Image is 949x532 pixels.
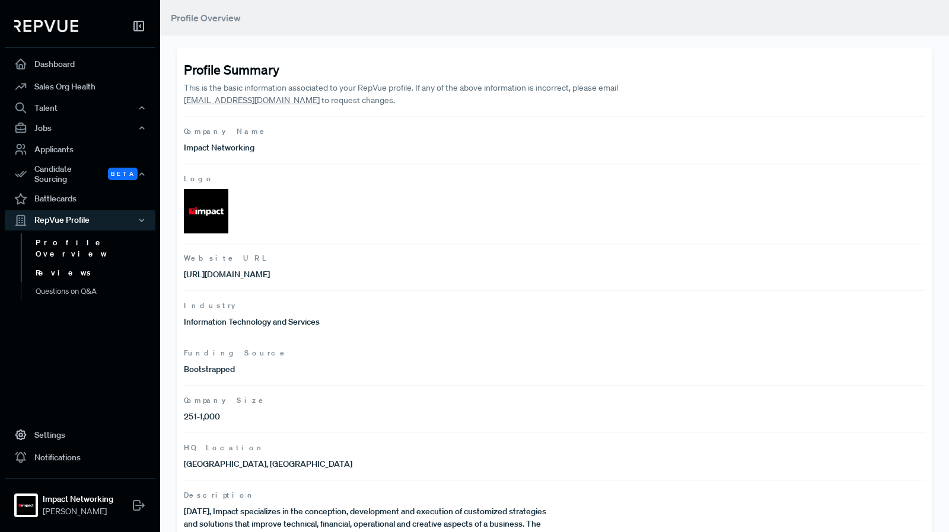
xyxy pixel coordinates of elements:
[184,189,228,233] img: Logo
[21,233,171,264] a: Profile Overview
[184,82,629,107] p: This is the basic information associated to your RepVue profile. If any of the above information ...
[184,142,555,154] p: Impact Networking
[184,95,320,105] a: [EMAIL_ADDRESS][DOMAIN_NAME]
[184,348,925,358] span: Funding Source
[184,395,925,406] span: Company Size
[14,20,78,32] img: RepVue
[5,210,155,230] button: RepVue Profile
[184,443,925,453] span: HQ Location
[5,118,155,138] button: Jobs
[5,424,155,446] a: Settings
[184,411,555,423] p: 251-1,000
[108,168,138,180] span: Beta
[21,282,171,301] a: Questions on Q&A
[184,268,555,281] p: [URL][DOMAIN_NAME]
[43,493,113,505] strong: Impact Networking
[184,316,555,328] p: Information Technology and Services
[184,363,555,376] p: Bootstrapped
[5,188,155,210] a: Battlecards
[5,75,155,98] a: Sales Org Health
[5,161,155,188] button: Candidate Sourcing Beta
[184,62,925,77] h4: Profile Summary
[171,12,241,24] span: Profile Overview
[184,300,925,311] span: Industry
[5,478,155,523] a: Impact NetworkingImpact Networking[PERSON_NAME]
[184,174,925,184] span: Logo
[5,138,155,161] a: Applicants
[21,264,171,283] a: Reviews
[184,253,925,264] span: Website URL
[5,98,155,118] button: Talent
[5,446,155,469] a: Notifications
[43,505,113,518] span: [PERSON_NAME]
[5,161,155,188] div: Candidate Sourcing
[17,496,36,515] img: Impact Networking
[184,490,925,501] span: Description
[184,458,555,470] p: [GEOGRAPHIC_DATA], [GEOGRAPHIC_DATA]
[5,53,155,75] a: Dashboard
[184,126,925,137] span: Company Name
